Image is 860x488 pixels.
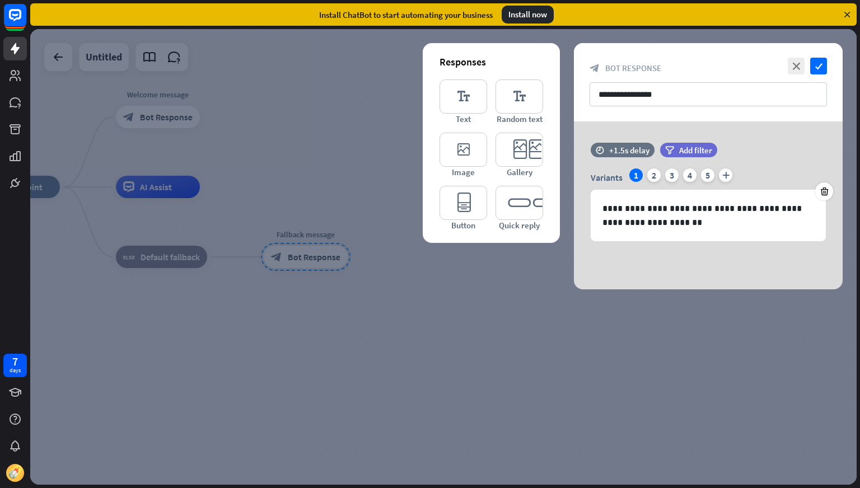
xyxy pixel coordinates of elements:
[591,172,623,183] span: Variants
[3,354,27,377] a: 7 days
[647,168,661,182] div: 2
[10,367,21,374] div: days
[665,146,674,154] i: filter
[9,4,43,38] button: Open LiveChat chat widget
[665,168,679,182] div: 3
[502,6,554,24] div: Install now
[605,63,661,73] span: Bot Response
[596,146,604,154] i: time
[609,145,649,156] div: +1.5s delay
[319,10,493,20] div: Install ChatBot to start automating your business
[629,168,643,182] div: 1
[788,58,805,74] i: close
[719,168,732,182] i: plus
[810,58,827,74] i: check
[590,63,600,73] i: block_bot_response
[683,168,697,182] div: 4
[679,145,712,156] span: Add filter
[701,168,714,182] div: 5
[12,356,18,367] div: 7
